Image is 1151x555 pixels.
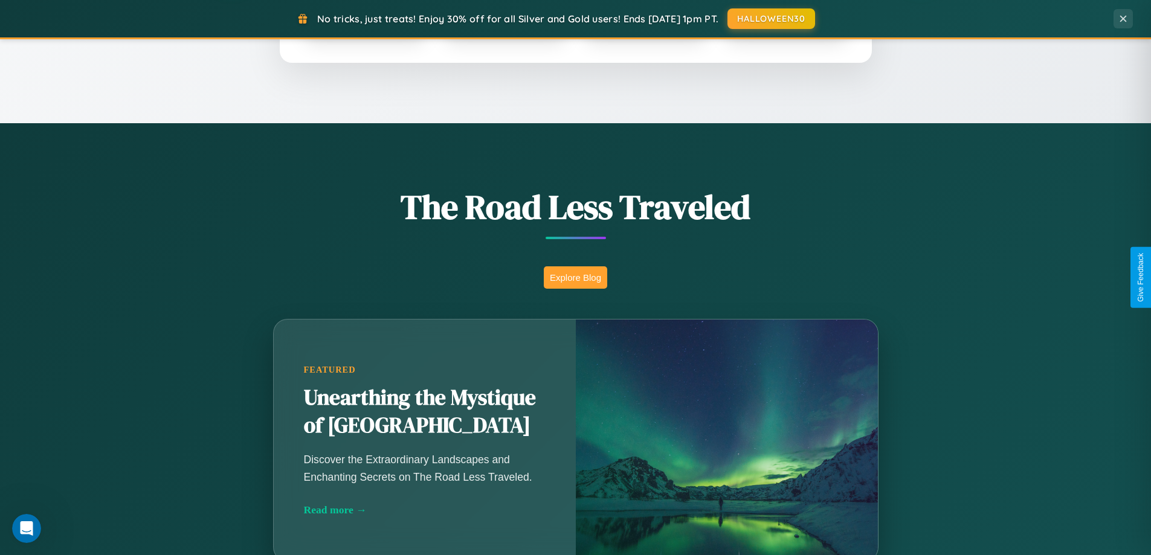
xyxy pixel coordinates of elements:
span: No tricks, just treats! Enjoy 30% off for all Silver and Gold users! Ends [DATE] 1pm PT. [317,13,718,25]
p: Discover the Extraordinary Landscapes and Enchanting Secrets on The Road Less Traveled. [304,451,546,485]
div: Read more → [304,504,546,516]
button: Explore Blog [544,266,607,289]
div: Give Feedback [1136,253,1145,302]
iframe: Intercom live chat [12,514,41,543]
h2: Unearthing the Mystique of [GEOGRAPHIC_DATA] [304,384,546,440]
button: HALLOWEEN30 [727,8,815,29]
div: Featured [304,365,546,375]
h1: The Road Less Traveled [213,184,938,230]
